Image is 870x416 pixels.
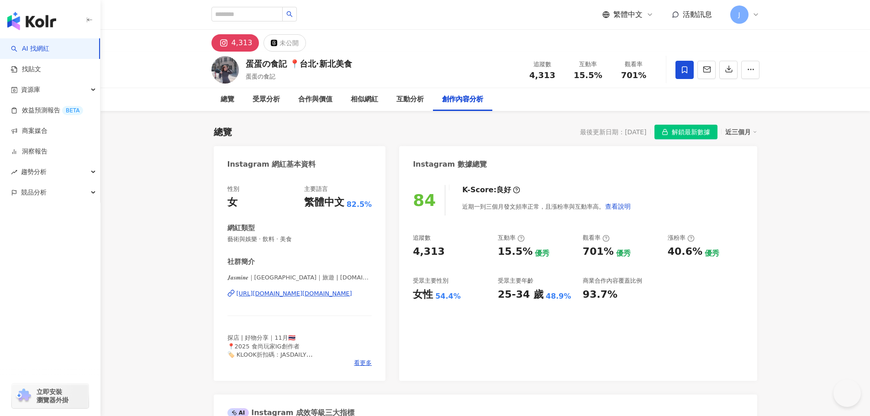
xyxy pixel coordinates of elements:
a: [URL][DOMAIN_NAME][DOMAIN_NAME] [227,290,372,298]
div: 互動分析 [396,94,424,105]
div: 84 [413,191,436,210]
span: 競品分析 [21,182,47,203]
div: 合作與價值 [298,94,332,105]
div: 創作內容分析 [442,94,483,105]
span: 701% [621,71,647,80]
span: 探店 | 好物分享｜11月🇹🇭 📍2025 食尚玩家IG創作者 🏷️ KLOOK折扣碼：JASDAILY 🏷️ eSIM 折扣碼「jas」 📭合作歡迎私訊/ 📧 [EMAIL_ADDRESS][... [227,334,337,383]
div: 4,313 [413,245,445,259]
div: 女性 [413,288,433,302]
span: J [738,10,740,20]
div: 近期一到三個月發文頻率正常，且漲粉率與互動率高。 [462,197,631,216]
div: 追蹤數 [413,234,431,242]
div: [URL][DOMAIN_NAME][DOMAIN_NAME] [237,290,352,298]
button: 4,313 [211,34,259,52]
div: 最後更新日期：[DATE] [580,128,646,136]
div: 15.5% [498,245,533,259]
img: chrome extension [15,389,32,403]
span: 4,313 [529,70,555,80]
div: Instagram 數據總覽 [413,159,487,169]
div: 繁體中文 [304,195,344,210]
div: 社群簡介 [227,257,255,267]
div: K-Score : [462,185,520,195]
div: 優秀 [705,248,719,258]
div: 受眾分析 [253,94,280,105]
div: 未公開 [279,37,299,49]
span: rise [11,169,17,175]
div: 近三個月 [725,126,757,138]
a: searchAI 找網紅 [11,44,49,53]
div: 40.6% [668,245,702,259]
a: chrome extension立即安裝 瀏覽器外掛 [12,384,89,408]
div: 觀看率 [583,234,610,242]
span: 解鎖最新數據 [672,125,710,140]
div: 蛋蛋の食記 📍台北·新北美食 [246,58,352,69]
button: 查看說明 [605,197,631,216]
span: 𝑱𝒂𝒔𝒎𝒊𝒏𝒆｜[GEOGRAPHIC_DATA]｜旅遊 | [DOMAIN_NAME] [227,274,372,282]
a: 洞察報告 [11,147,47,156]
iframe: Help Scout Beacon - Open [833,379,861,407]
div: 追蹤數 [525,60,560,69]
div: 受眾主要性別 [413,277,448,285]
button: 未公開 [264,34,306,52]
div: 54.4% [435,291,461,301]
div: 相似網紅 [351,94,378,105]
span: 看更多 [354,359,372,367]
div: 4,313 [232,37,253,49]
div: 優秀 [535,248,549,258]
div: 互動率 [571,60,606,69]
div: 漲粉率 [668,234,695,242]
span: 繁體中文 [613,10,643,20]
div: 性別 [227,185,239,193]
span: search [286,11,293,17]
div: 網紅類型 [227,223,255,233]
span: 查看說明 [605,203,631,210]
div: 主要語言 [304,185,328,193]
div: 優秀 [616,248,631,258]
div: 總覽 [221,94,234,105]
div: Instagram 網紅基本資料 [227,159,316,169]
span: 82.5% [347,200,372,210]
a: 找貼文 [11,65,41,74]
div: 總覽 [214,126,232,138]
button: 解鎖最新數據 [654,125,717,139]
img: logo [7,12,56,30]
div: 受眾主要年齡 [498,277,533,285]
span: 活動訊息 [683,10,712,19]
div: 互動率 [498,234,525,242]
div: 商業合作內容覆蓋比例 [583,277,642,285]
div: 觀看率 [617,60,651,69]
span: 蛋蛋の食記 [246,73,275,80]
img: KOL Avatar [211,56,239,84]
div: 25-34 歲 [498,288,543,302]
div: 701% [583,245,614,259]
span: 藝術與娛樂 · 飲料 · 美食 [227,235,372,243]
span: 立即安裝 瀏覽器外掛 [37,388,69,404]
div: 93.7% [583,288,617,302]
span: 15.5% [574,71,602,80]
div: 良好 [496,185,511,195]
span: 資源庫 [21,79,40,100]
span: 趨勢分析 [21,162,47,182]
a: 效益預測報告BETA [11,106,83,115]
div: 48.9% [546,291,571,301]
div: 女 [227,195,237,210]
a: 商案媒合 [11,126,47,136]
